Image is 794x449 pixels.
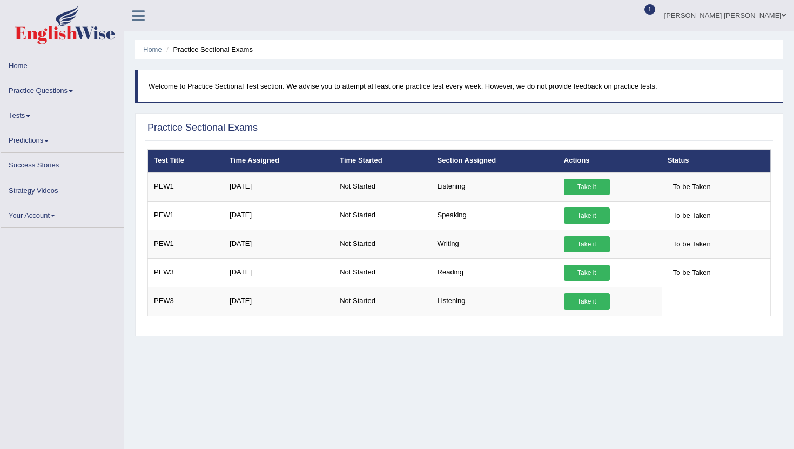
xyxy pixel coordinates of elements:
th: Time Started [334,150,431,172]
a: Home [1,53,124,75]
a: Practice Questions [1,78,124,99]
span: To be Taken [668,179,716,195]
a: Tests [1,103,124,124]
td: Not Started [334,230,431,258]
td: [DATE] [224,230,334,258]
p: Welcome to Practice Sectional Test section. We advise you to attempt at least one practice test e... [149,81,772,91]
td: Speaking [432,201,558,230]
h2: Practice Sectional Exams [147,123,258,133]
td: PEW1 [148,201,224,230]
a: Strategy Videos [1,178,124,199]
td: [DATE] [224,201,334,230]
td: PEW3 [148,258,224,287]
td: PEW1 [148,172,224,202]
a: Your Account [1,203,124,224]
a: Take it [564,293,610,310]
td: PEW3 [148,287,224,316]
th: Status [662,150,771,172]
th: Time Assigned [224,150,334,172]
td: Not Started [334,172,431,202]
td: Listening [432,287,558,316]
td: Not Started [334,287,431,316]
a: Home [143,45,162,53]
th: Section Assigned [432,150,558,172]
td: [DATE] [224,258,334,287]
td: Listening [432,172,558,202]
th: Actions [558,150,662,172]
td: Writing [432,230,558,258]
span: 1 [644,4,655,15]
a: Take it [564,179,610,195]
a: Take it [564,236,610,252]
td: PEW1 [148,230,224,258]
td: [DATE] [224,172,334,202]
a: Success Stories [1,153,124,174]
td: Not Started [334,201,431,230]
td: [DATE] [224,287,334,316]
a: Take it [564,207,610,224]
span: To be Taken [668,207,716,224]
td: Reading [432,258,558,287]
td: Not Started [334,258,431,287]
a: Predictions [1,128,124,149]
span: To be Taken [668,265,716,281]
span: To be Taken [668,236,716,252]
a: Take it [564,265,610,281]
th: Test Title [148,150,224,172]
li: Practice Sectional Exams [164,44,253,55]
